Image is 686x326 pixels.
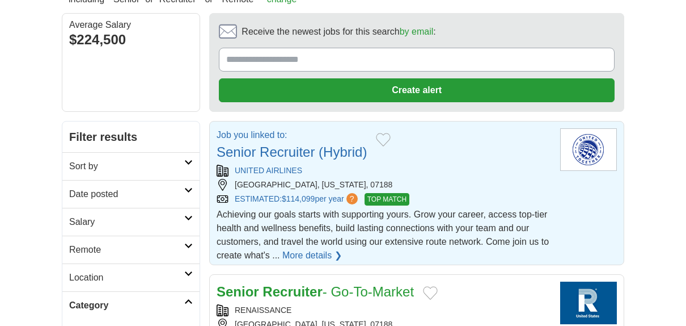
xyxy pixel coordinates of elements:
strong: Recruiter [262,284,322,299]
span: $114,099 [282,194,315,203]
h2: Salary [69,215,184,229]
img: United Airlines logo [560,128,617,171]
span: Achieving our goals starts with supporting yours. Grow your career, access top-tier health and we... [217,210,549,260]
a: by email [400,27,434,36]
h2: Date posted [69,187,184,201]
a: More details ❯ [282,249,342,262]
div: Average Salary [69,20,193,30]
a: RENAISSANCE [235,306,291,315]
div: $224,500 [69,30,193,50]
span: Receive the newest jobs for this search : [242,25,435,39]
h2: Category [69,299,184,312]
span: ? [346,193,358,204]
a: Date posted [62,180,200,208]
a: Remote [62,236,200,264]
p: Job you linked to: [217,128,367,142]
a: Category [62,291,200,319]
a: Location [62,264,200,291]
strong: Senior [217,284,259,299]
a: ESTIMATED:$114,099per year? [235,193,360,206]
img: Renaissance logo [560,282,617,324]
a: UNITED AIRLINES [235,166,302,175]
a: Salary [62,208,200,236]
h2: Remote [69,243,184,257]
h2: Sort by [69,160,184,173]
button: Add to favorite jobs [423,286,438,300]
a: Sort by [62,152,200,180]
a: Senior Recruiter (Hybrid) [217,144,367,160]
div: [GEOGRAPHIC_DATA], [US_STATE], 07188 [217,179,551,191]
span: TOP MATCH [365,193,409,206]
a: Senior Recruiter- Go-To-Market [217,284,414,299]
button: Create alert [219,78,615,102]
h2: Location [69,271,184,285]
h2: Filter results [62,122,200,152]
button: Add to favorite jobs [376,133,391,147]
